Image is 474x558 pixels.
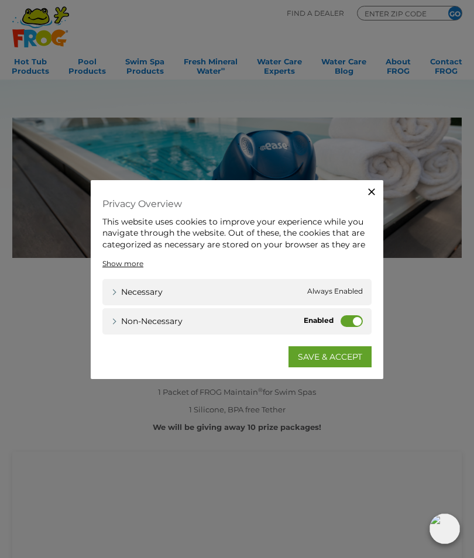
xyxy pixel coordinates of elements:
[102,258,143,268] a: Show more
[288,346,372,367] a: SAVE & ACCEPT
[102,216,372,261] div: This website uses cookies to improve your experience while you navigate through the website. Out ...
[111,285,163,298] a: Necessary
[102,197,372,210] h4: Privacy Overview
[430,514,460,544] img: openIcon
[307,285,363,298] span: Always Enabled
[111,315,183,327] a: Non-necessary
